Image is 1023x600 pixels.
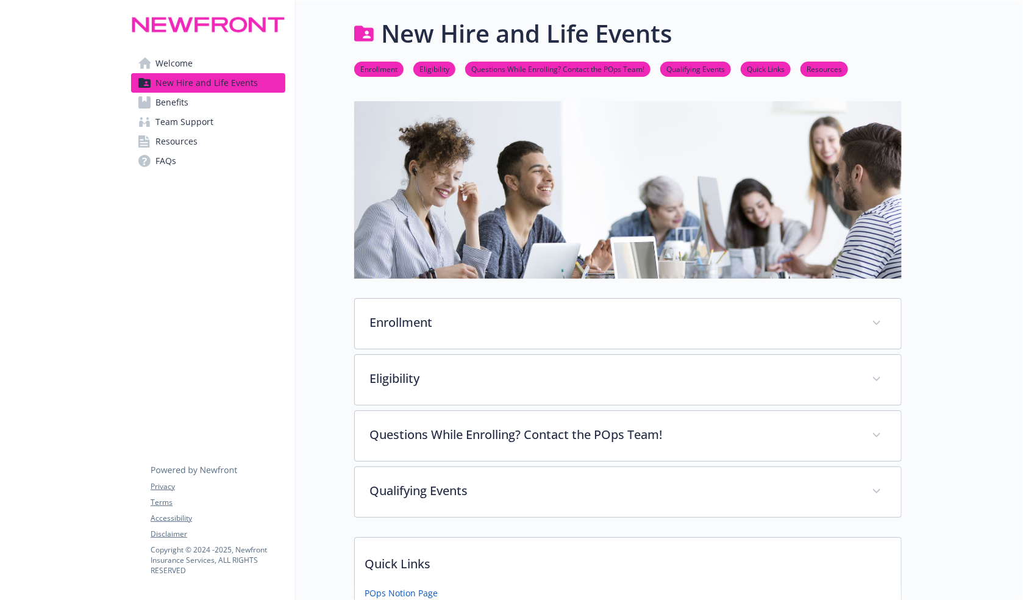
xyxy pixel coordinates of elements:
a: Eligibility [413,63,455,74]
a: Questions While Enrolling? Contact the POps Team! [465,63,651,74]
a: Resources [800,63,848,74]
p: Enrollment [369,313,857,332]
div: Questions While Enrolling? Contact the POps Team! [355,411,901,461]
span: New Hire and Life Events [155,73,258,93]
p: Copyright © 2024 - 2025 , Newfront Insurance Services, ALL RIGHTS RESERVED [151,545,285,576]
p: Quick Links [355,538,901,583]
div: Qualifying Events [355,467,901,517]
a: Team Support [131,112,285,132]
span: Welcome [155,54,193,73]
a: Resources [131,132,285,151]
a: New Hire and Life Events [131,73,285,93]
a: Accessibility [151,513,285,524]
span: FAQs [155,151,176,171]
a: FAQs [131,151,285,171]
a: Quick Links [741,63,791,74]
div: Enrollment [355,299,901,349]
p: Eligibility [369,370,857,388]
h1: New Hire and Life Events [381,15,672,52]
a: Privacy [151,481,285,492]
img: new hire page banner [354,101,902,279]
a: Benefits [131,93,285,112]
span: Team Support [155,112,213,132]
a: Enrollment [354,63,404,74]
p: Qualifying Events [369,482,857,500]
a: Terms [151,497,285,508]
a: Qualifying Events [660,63,731,74]
span: Benefits [155,93,188,112]
a: POps Notion Page [365,587,438,599]
div: Eligibility [355,355,901,405]
span: Resources [155,132,198,151]
p: Questions While Enrolling? Contact the POps Team! [369,426,857,444]
a: Welcome [131,54,285,73]
a: Disclaimer [151,529,285,540]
